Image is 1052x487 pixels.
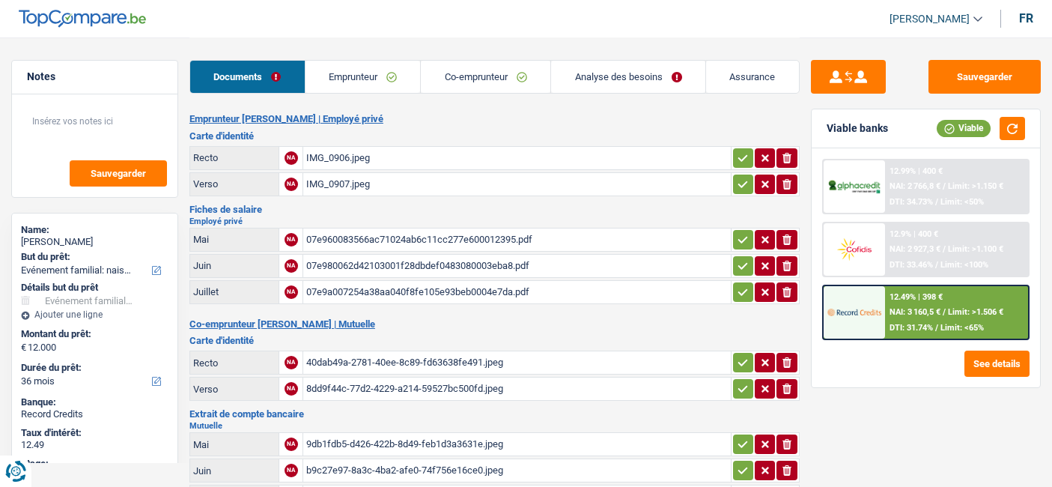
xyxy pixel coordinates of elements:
[551,61,705,93] a: Analyse des besoins
[21,236,168,248] div: [PERSON_NAME]
[890,197,933,207] span: DTI: 34.73%
[285,464,298,477] div: NA
[21,408,168,420] div: Record Credits
[943,181,946,191] span: /
[890,166,943,176] div: 12.99% | 400 €
[21,328,165,340] label: Montant du prêt:
[21,427,168,439] div: Taux d'intérêt:
[285,438,298,451] div: NA
[193,234,276,245] div: Mai
[91,169,146,178] span: Sauvegarder
[940,197,984,207] span: Limit: <50%
[193,357,276,369] div: Recto
[306,147,727,169] div: IMG_0906.jpeg
[189,409,800,419] h3: Extrait de compte bancaire
[1019,11,1033,25] div: fr
[306,229,727,251] div: 07e960083566ac71024ab6c11cc277e600012395.pdf
[935,260,938,270] span: /
[940,260,988,270] span: Limit: <100%
[285,382,298,396] div: NA
[193,465,276,477] div: Juin
[943,244,946,254] span: /
[19,10,146,28] img: TopCompare Logo
[193,152,276,163] div: Recto
[189,217,800,226] h2: Employé privé
[964,351,1030,377] button: See details
[285,178,298,191] div: NA
[193,439,276,450] div: Mai
[890,181,940,191] span: NAI: 2 766,8 €
[189,113,800,125] h2: Emprunteur [PERSON_NAME] | Employé privé
[890,244,940,254] span: NAI: 2 927,3 €
[928,60,1041,94] button: Sauvegarder
[21,439,168,451] div: 12.49
[306,351,727,374] div: 40dab49a-2781-40ee-8c89-fd63638fe491.jpeg
[306,281,727,303] div: 07e9a007254a38aa040f8fe105e93beb0004e7da.pdf
[21,458,168,470] div: Stage:
[890,13,970,25] span: [PERSON_NAME]
[27,70,162,83] h5: Notes
[706,61,799,93] a: Assurance
[189,131,800,141] h3: Carte d'identité
[940,323,984,333] span: Limit: <65%
[189,336,800,345] h3: Carte d'identité
[21,396,168,408] div: Banque:
[189,422,800,430] h2: Mutuelle
[890,323,933,333] span: DTI: 31.74%
[306,459,727,482] div: b9c27e97-8a3c-4ba2-afe0-74f756e16ce0.jpeg
[421,61,550,93] a: Co-emprunteur
[285,151,298,165] div: NA
[827,122,888,135] div: Viable banks
[890,229,938,239] div: 12.9% | 400 €
[21,224,168,236] div: Name:
[827,236,881,263] img: Cofidis
[305,61,421,93] a: Emprunteur
[935,197,938,207] span: /
[193,286,276,297] div: Juillet
[948,181,1003,191] span: Limit: >1.150 €
[285,233,298,246] div: NA
[285,259,298,273] div: NA
[827,299,881,326] img: Record Credits
[285,285,298,299] div: NA
[935,323,938,333] span: /
[189,318,800,330] h2: Co-emprunteur [PERSON_NAME] | Mutuelle
[21,309,168,320] div: Ajouter une ligne
[285,356,298,369] div: NA
[21,282,168,294] div: Détails but du prêt
[70,160,167,187] button: Sauvegarder
[937,120,991,136] div: Viable
[190,61,305,93] a: Documents
[189,205,800,214] h3: Fiches de salaire
[193,178,276,190] div: Verso
[193,260,276,271] div: Juin
[306,173,727,196] div: IMG_0907.jpeg
[948,307,1003,317] span: Limit: >1.506 €
[21,362,165,374] label: Durée du prêt:
[890,260,933,270] span: DTI: 33.46%
[306,433,727,456] div: 9db1fdb5-d426-422b-8d49-feb1d3a3631e.jpeg
[21,342,26,354] span: €
[948,244,1003,254] span: Limit: >1.100 €
[827,178,881,195] img: AlphaCredit
[306,255,727,277] div: 07e980062d42103001f28dbdef0483080003eba8.pdf
[306,378,727,400] div: 8dd9f44c-77d2-4229-a214-59527bc500fd.jpeg
[890,292,943,302] div: 12.49% | 398 €
[943,307,946,317] span: /
[878,7,982,31] a: [PERSON_NAME]
[890,307,940,317] span: NAI: 3 160,5 €
[21,251,165,263] label: But du prêt:
[193,384,276,395] div: Verso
